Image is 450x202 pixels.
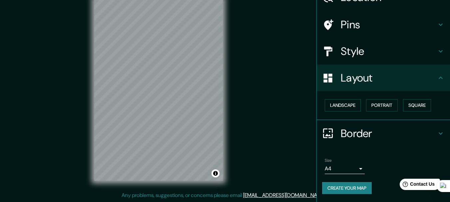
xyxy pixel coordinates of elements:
button: Toggle attribution [212,169,220,177]
div: Pins [317,11,450,38]
h4: Layout [341,71,437,85]
button: Portrait [366,99,398,111]
div: Border [317,120,450,147]
iframe: Help widget launcher [391,176,443,195]
button: Create your map [322,182,372,194]
p: Any problems, suggestions, or concerns please email . [122,191,326,199]
div: Layout [317,65,450,91]
button: Square [403,99,431,111]
button: Landscape [325,99,361,111]
label: Size [325,157,332,163]
h4: Border [341,127,437,140]
div: A4 [325,163,365,174]
a: [EMAIL_ADDRESS][DOMAIN_NAME] [243,192,325,199]
div: Style [317,38,450,65]
h4: Style [341,45,437,58]
h4: Pins [341,18,437,31]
